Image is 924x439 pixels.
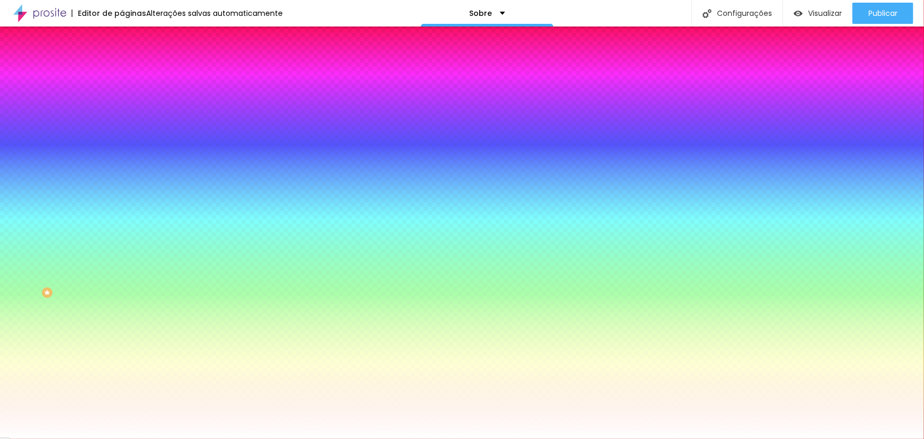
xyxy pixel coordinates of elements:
img: Icone [703,9,712,18]
button: Visualizar [783,3,853,24]
span: Visualizar [808,9,842,17]
span: Publicar [868,9,898,17]
img: view-1.svg [794,9,803,18]
div: Editor de páginas [71,10,146,17]
button: Publicar [853,3,913,24]
p: Sobre [469,10,492,17]
div: Alterações salvas automaticamente [146,10,283,17]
